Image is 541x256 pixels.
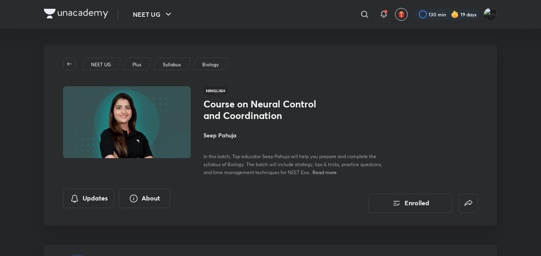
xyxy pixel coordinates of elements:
img: streak [451,10,459,18]
p: Syllabus [163,61,181,68]
button: About [119,189,170,208]
button: NEET UG [128,6,178,22]
a: Plus [131,61,143,68]
a: Syllabus [162,61,182,68]
button: Enrolled [369,194,452,213]
img: MESSI [484,8,497,21]
span: Hinglish [203,86,227,95]
img: Company Logo [44,9,108,18]
span: Read more [312,169,337,175]
img: avatar [398,11,405,18]
a: Company Logo [44,9,108,20]
h1: Course on Neural Control and Coordination [203,98,334,121]
button: Updates [63,189,114,208]
p: NEET UG [91,61,111,68]
a: NEET UG [90,61,113,68]
p: Plus [132,61,141,68]
span: In this batch, Top educator Seep Pahuja will help you prepare and complete the syllabus of Biolog... [203,153,382,175]
button: avatar [395,8,408,21]
p: Biology [202,61,219,68]
h4: Seep Pahuja [203,131,382,139]
a: Biology [201,61,220,68]
img: Thumbnail [62,85,192,159]
button: false [459,194,478,213]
